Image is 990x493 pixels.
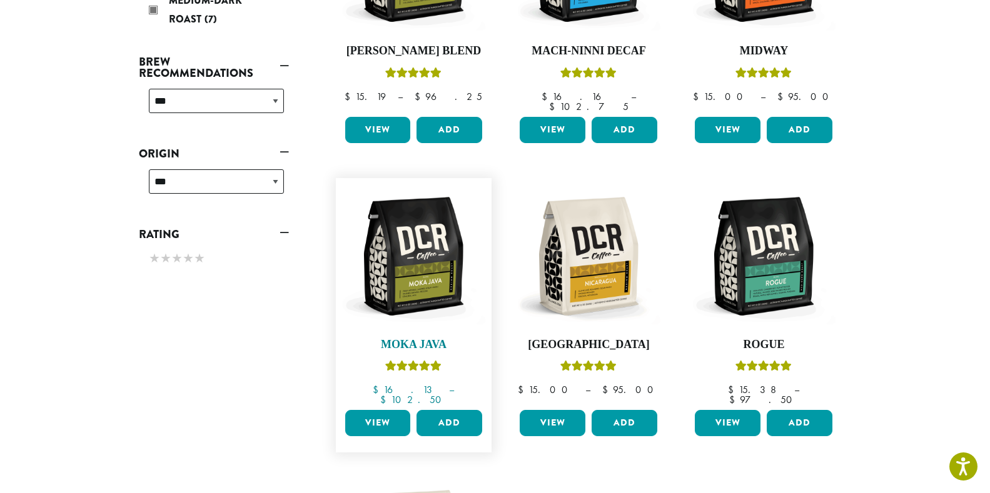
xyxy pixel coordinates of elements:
[560,66,617,84] div: Rated 5.00 out of 5
[729,393,740,406] span: $
[517,338,660,352] h4: [GEOGRAPHIC_DATA]
[777,90,834,103] bdi: 95.00
[160,249,171,267] span: ★
[695,410,760,436] a: View
[692,44,836,58] h4: Midway
[139,164,289,209] div: Origin
[767,410,832,436] button: Add
[520,410,585,436] a: View
[728,383,739,396] span: $
[729,393,798,406] bdi: 97.50
[760,90,765,103] span: –
[345,90,355,103] span: $
[373,383,437,396] bdi: 16.13
[542,90,619,103] bdi: 16.16
[560,359,617,377] div: Rated 5.00 out of 5
[139,51,289,84] a: Brew Recommendations
[449,383,454,396] span: –
[342,184,486,406] a: Moka JavaRated 5.00 out of 5
[373,383,383,396] span: $
[345,117,411,143] a: View
[398,90,403,103] span: –
[692,184,836,328] img: DCR-12oz-Rogue-Stock-scaled.png
[342,338,486,352] h4: Moka Java
[183,249,194,267] span: ★
[585,383,590,396] span: –
[380,393,447,406] bdi: 102.50
[380,393,391,406] span: $
[417,410,482,436] button: Add
[520,117,585,143] a: View
[518,383,528,396] span: $
[602,383,659,396] bdi: 95.00
[518,383,573,396] bdi: 15.00
[139,245,289,274] div: Rating
[415,90,482,103] bdi: 96.25
[735,359,792,377] div: Rated 5.00 out of 5
[341,184,485,328] img: DCR-12oz-Moka-Java-Stock-scaled.png
[692,184,836,406] a: RogueRated 5.00 out of 5
[385,359,442,377] div: Rated 5.00 out of 5
[205,12,217,26] span: (7)
[517,44,660,58] h4: Mach-Ninni Decaf
[592,117,657,143] button: Add
[345,410,411,436] a: View
[171,249,183,267] span: ★
[693,90,749,103] bdi: 15.00
[794,383,799,396] span: –
[592,410,657,436] button: Add
[735,66,792,84] div: Rated 5.00 out of 5
[692,338,836,352] h4: Rogue
[149,249,160,267] span: ★
[631,90,636,103] span: –
[139,143,289,164] a: Origin
[194,249,205,267] span: ★
[549,100,560,113] span: $
[695,117,760,143] a: View
[767,117,832,143] button: Add
[602,383,613,396] span: $
[777,90,788,103] span: $
[345,90,386,103] bdi: 15.19
[415,90,425,103] span: $
[417,117,482,143] button: Add
[728,383,782,396] bdi: 15.38
[517,184,660,406] a: [GEOGRAPHIC_DATA]Rated 5.00 out of 5
[342,44,486,58] h4: [PERSON_NAME] Blend
[139,224,289,245] a: Rating
[549,100,629,113] bdi: 102.75
[517,184,660,328] img: DCR-12oz-Nicaragua-Stock-scaled.png
[542,90,552,103] span: $
[139,84,289,128] div: Brew Recommendations
[385,66,442,84] div: Rated 4.67 out of 5
[693,90,704,103] span: $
